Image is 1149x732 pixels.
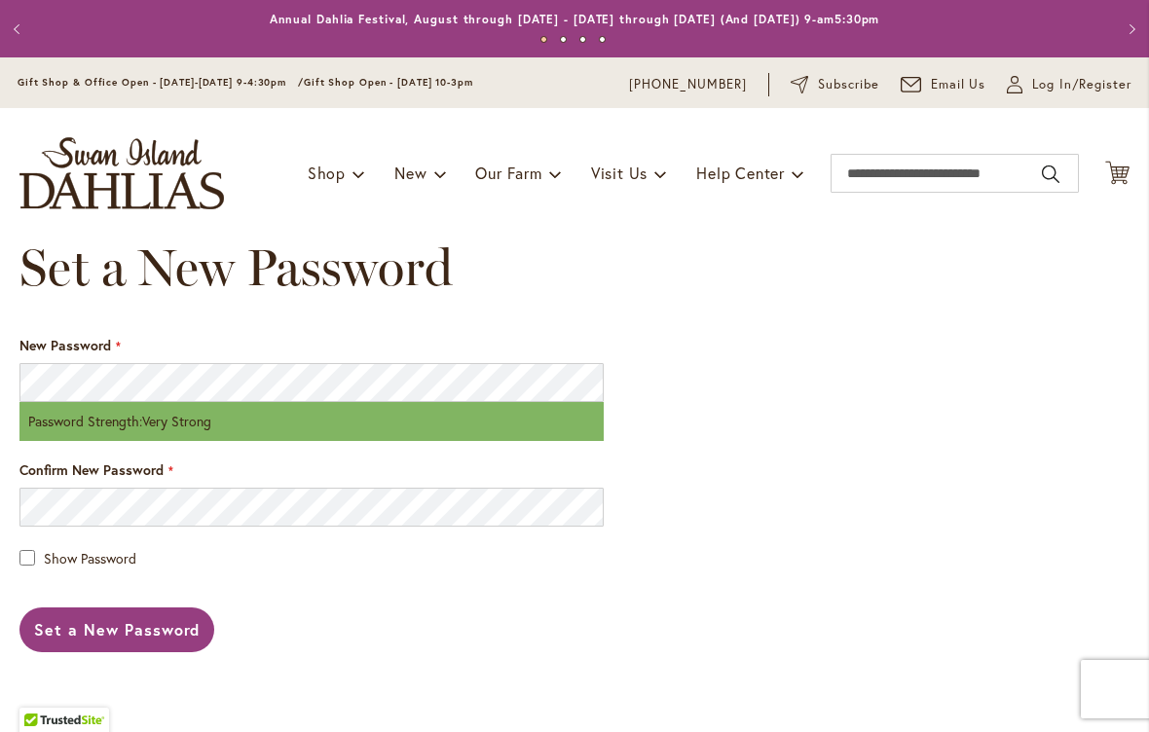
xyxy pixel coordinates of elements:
[560,36,567,43] button: 2 of 4
[19,336,111,354] span: New Password
[629,75,747,94] a: [PHONE_NUMBER]
[591,163,648,183] span: Visit Us
[931,75,986,94] span: Email Us
[19,607,214,652] button: Set a New Password
[901,75,986,94] a: Email Us
[19,402,604,441] div: Password Strength:
[19,137,224,209] a: store logo
[19,237,453,298] span: Set a New Password
[15,663,69,717] iframe: Launch Accessibility Center
[540,36,547,43] button: 1 of 4
[791,75,879,94] a: Subscribe
[1110,10,1149,49] button: Next
[1032,75,1131,94] span: Log In/Register
[19,460,164,479] span: Confirm New Password
[818,75,879,94] span: Subscribe
[579,36,586,43] button: 3 of 4
[1007,75,1131,94] a: Log In/Register
[308,163,346,183] span: Shop
[34,619,200,640] span: Set a New Password
[394,163,426,183] span: New
[142,412,211,430] span: Very Strong
[599,36,606,43] button: 4 of 4
[44,549,136,567] span: Show Password
[18,76,304,89] span: Gift Shop & Office Open - [DATE]-[DATE] 9-4:30pm /
[304,76,473,89] span: Gift Shop Open - [DATE] 10-3pm
[696,163,785,183] span: Help Center
[475,163,541,183] span: Our Farm
[270,12,880,26] a: Annual Dahlia Festival, August through [DATE] - [DATE] through [DATE] (And [DATE]) 9-am5:30pm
